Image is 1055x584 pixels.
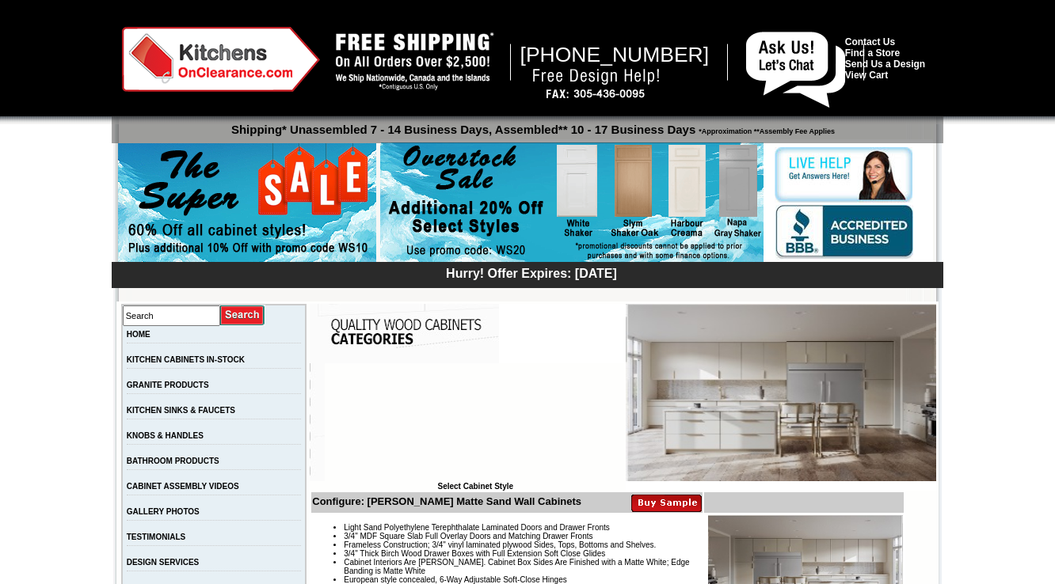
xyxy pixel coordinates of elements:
[344,549,605,558] span: 3/4" Thick Birch Wood Drawer Boxes with Full Extension Soft Close Glides
[312,495,581,507] b: Configure: [PERSON_NAME] Matte Sand Wall Cabinets
[127,558,200,567] a: DESIGN SERVICES
[437,482,513,491] b: Select Cabinet Style
[127,457,219,465] a: BATHROOM PRODUCTS
[120,264,943,281] div: Hurry! Offer Expires: [DATE]
[344,540,656,549] span: Frameless Construction; 3/4" vinyl laminated plywood Sides, Tops, Bottoms and Shelves.
[127,330,150,339] a: HOME
[344,558,689,575] span: Cabinet Interiors Are [PERSON_NAME]. Cabinet Box Sides Are Finished with a Matte White; Edge Band...
[520,43,710,66] span: [PHONE_NUMBER]
[127,406,235,415] a: KITCHEN SINKS & FAUCETS
[845,47,900,59] a: Find a Store
[220,305,265,326] input: Submit
[120,116,943,136] p: Shipping* Unassembled 7 - 14 Business Days, Assembled** 10 - 17 Business Days
[344,575,566,584] span: European style concealed, 6-Way Adjustable Soft-Close Hinges
[845,59,925,70] a: Send Us a Design
[127,431,204,440] a: KNOBS & HANDLES
[127,533,185,541] a: TESTIMONIALS
[845,36,895,47] a: Contact Us
[127,381,209,389] a: GRANITE PRODUCTS
[127,355,245,364] a: KITCHEN CABINETS IN-STOCK
[344,532,592,540] span: 3/4" MDF Square Slab Full Overlay Doors and Matching Drawer Fronts
[626,304,936,481] img: Nash Matte Sand
[695,123,835,135] span: *Approximation **Assembly Fee Applies
[127,507,200,516] a: GALLERY PHOTOS
[127,482,239,491] a: CABINET ASSEMBLY VIDEOS
[344,523,610,532] span: Light Sand Polyethylene Terephthalate Laminated Doors and Drawer Fronts
[122,27,320,92] img: Kitchens on Clearance Logo
[325,363,626,482] iframe: Browser incompatible
[845,70,888,81] a: View Cart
